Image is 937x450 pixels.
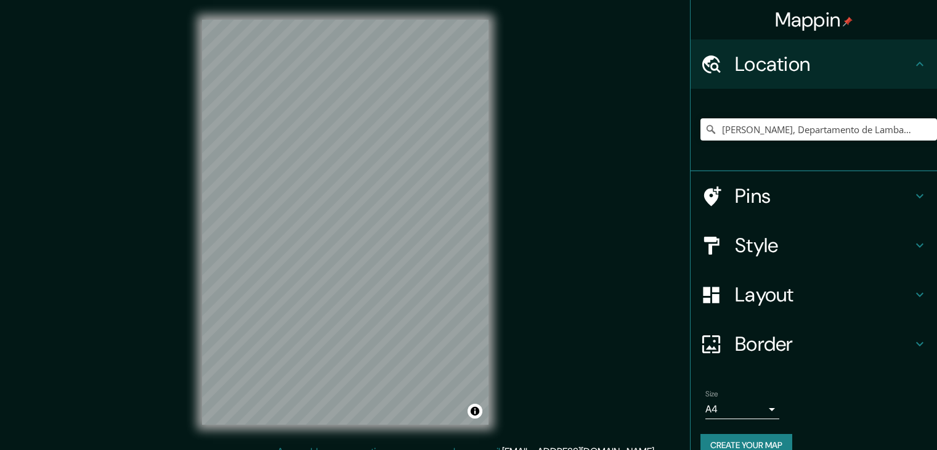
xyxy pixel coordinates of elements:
h4: Pins [735,184,912,208]
h4: Layout [735,282,912,307]
label: Size [705,389,718,399]
h4: Border [735,332,912,356]
button: Toggle attribution [468,404,482,419]
h4: Location [735,52,912,76]
iframe: Help widget launcher [827,402,923,436]
div: Pins [691,171,937,221]
div: Style [691,221,937,270]
div: Border [691,319,937,369]
div: Location [691,39,937,89]
div: Layout [691,270,937,319]
div: A4 [705,399,779,419]
h4: Mappin [775,7,853,32]
input: Pick your city or area [700,118,937,141]
img: pin-icon.png [843,17,853,27]
h4: Style [735,233,912,258]
canvas: Map [202,20,489,425]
